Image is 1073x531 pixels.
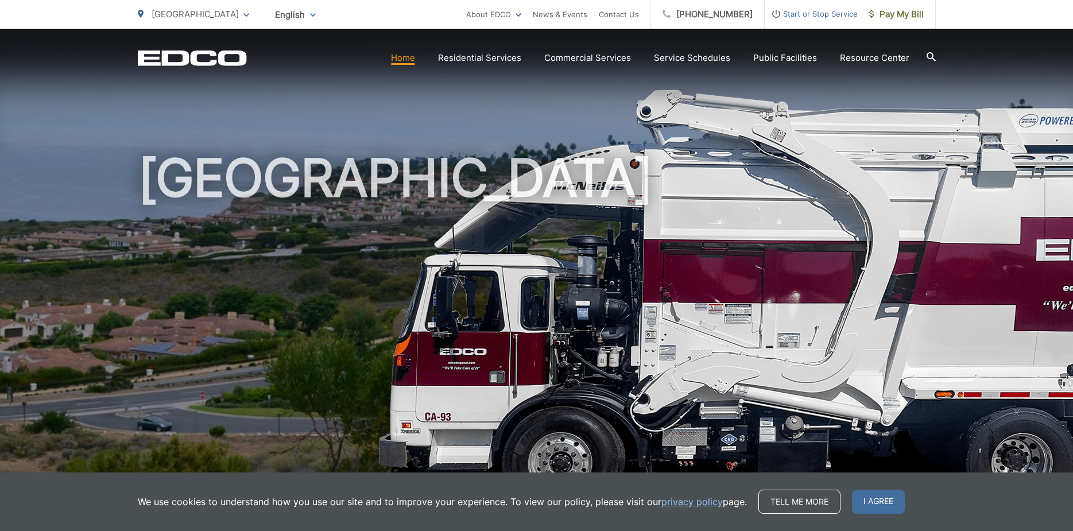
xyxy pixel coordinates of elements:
a: Resource Center [840,51,909,65]
h1: [GEOGRAPHIC_DATA] [138,149,936,513]
a: Service Schedules [654,51,730,65]
a: About EDCO [466,7,521,21]
a: News & Events [533,7,587,21]
p: We use cookies to understand how you use our site and to improve your experience. To view our pol... [138,495,747,509]
span: [GEOGRAPHIC_DATA] [152,9,239,20]
a: EDCD logo. Return to the homepage. [138,50,247,66]
span: Pay My Bill [869,7,924,21]
a: Tell me more [758,490,840,514]
a: Residential Services [438,51,521,65]
a: Contact Us [599,7,639,21]
a: Home [391,51,415,65]
span: I agree [852,490,905,514]
span: English [266,5,324,25]
a: Public Facilities [753,51,817,65]
a: Commercial Services [544,51,631,65]
a: privacy policy [661,495,723,509]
